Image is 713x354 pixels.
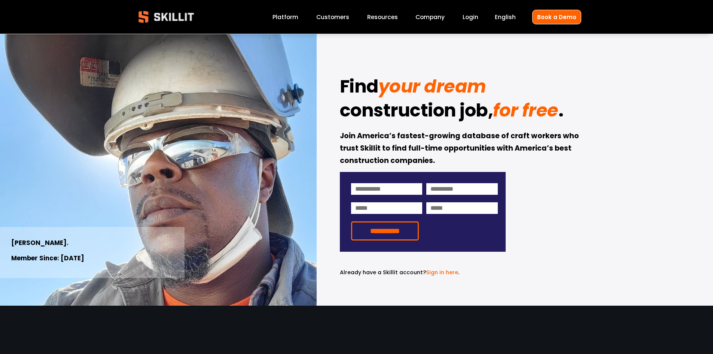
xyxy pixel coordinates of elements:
a: Company [415,12,445,22]
strong: Join America’s fastest-growing database of craft workers who trust Skillit to find full-time oppo... [340,130,581,167]
span: Already have a Skillit account? [340,269,426,276]
a: Book a Demo [532,10,581,24]
strong: construction job, [340,97,493,127]
a: Sign in here [426,269,458,276]
a: folder dropdown [367,12,398,22]
span: English [495,13,516,21]
p: . [340,268,506,277]
strong: . [558,97,564,127]
img: Skillit [132,6,200,28]
div: language picker [495,12,516,22]
strong: Find [340,73,378,103]
em: for free [493,98,558,123]
a: Platform [272,12,298,22]
span: Resources [367,13,398,21]
em: your dream [378,74,486,99]
a: Customers [316,12,349,22]
strong: Member Since: [DATE] [11,253,84,264]
a: Login [463,12,478,22]
strong: [PERSON_NAME]. [11,238,68,249]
